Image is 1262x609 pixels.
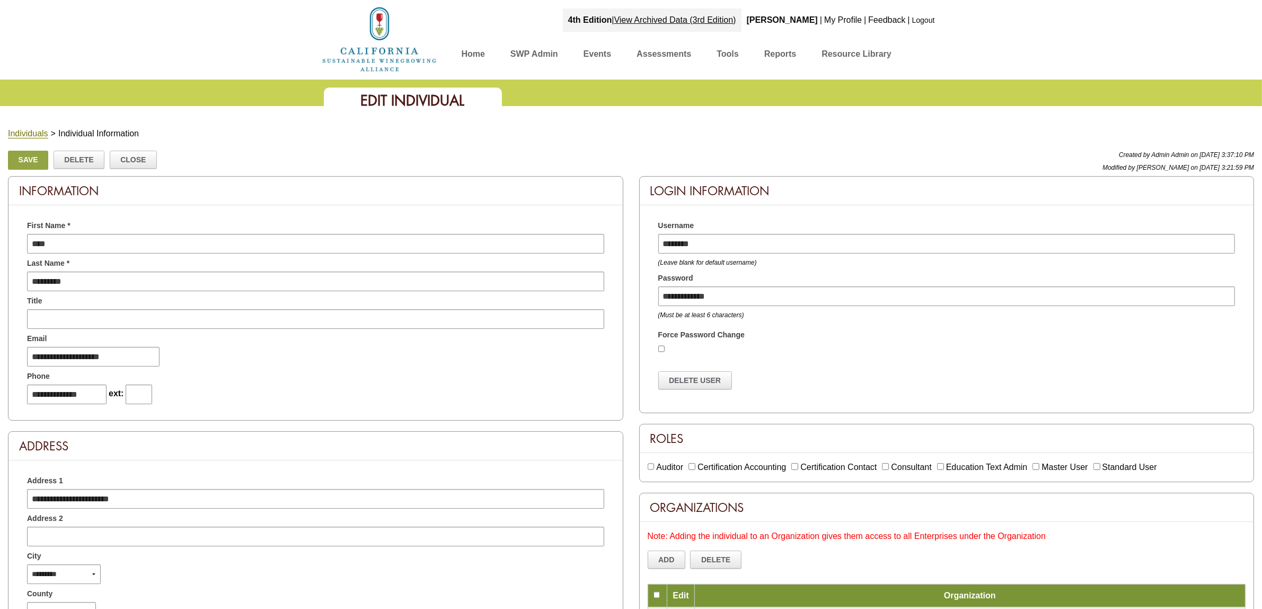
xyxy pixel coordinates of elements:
a: Logout [912,16,935,24]
span: Title [27,295,42,307]
a: SWP Admin [510,47,558,65]
a: Assessments [637,47,691,65]
a: Home [462,47,485,65]
a: Add [648,551,686,569]
b: [PERSON_NAME] [747,15,818,24]
span: Edit Individual [361,91,465,110]
span: Individual Information [58,129,139,138]
td: Edit [667,584,694,607]
div: Organizations [640,493,1254,522]
a: Events [584,47,611,65]
div: Login Information [640,177,1254,205]
span: Password [658,273,693,284]
a: Delete User [658,371,732,389]
label: Master User [1042,463,1088,472]
div: Note: Adding the individual to an Organization gives them access to all Enterprises under the Org... [648,530,1246,543]
a: Reports [764,47,796,65]
strong: 4th Edition [568,15,612,24]
a: Home [321,34,438,43]
div: | [819,8,823,32]
span: County [27,588,52,599]
a: Tools [717,47,738,65]
label: Education Text Admin [946,463,1028,472]
label: Standard User [1102,463,1157,472]
a: Delete [690,551,741,569]
span: Username [658,220,694,231]
span: Email [27,333,47,344]
span: City [27,551,41,562]
div: | [907,8,911,32]
span: First Name * [27,220,70,231]
div: (Leave blank for default username) [658,258,757,267]
label: Auditor [656,463,683,472]
div: | [863,8,867,32]
label: Force Password Change [658,329,745,341]
label: Certification Contact [800,463,877,472]
a: Save [8,151,48,170]
a: View Archived Data (3rd Edition) [614,15,736,24]
a: My Profile [824,15,862,24]
div: (Must be at least 6 characters) [658,310,744,320]
span: Phone [27,371,50,382]
span: Address 1 [27,475,63,486]
div: Information [8,177,623,205]
span: ext: [109,389,123,398]
img: logo_cswa2x.png [321,5,438,73]
label: Certification Accounting [698,463,786,472]
td: Organization [694,584,1245,607]
a: Resource Library [822,47,892,65]
div: Roles [640,424,1254,453]
span: > [51,129,56,138]
a: Delete [54,151,104,169]
div: Address [8,432,623,460]
a: Close [110,151,157,169]
a: Feedback [868,15,905,24]
div: | [563,8,742,32]
label: Consultant [891,463,932,472]
span: Address 2 [27,513,63,524]
span: Last Name * [27,258,69,269]
a: Individuals [8,129,48,138]
span: Created by Admin Admin on [DATE] 3:37:10 PM Modified by [PERSON_NAME] on [DATE] 3:21:59 PM [1102,151,1254,171]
